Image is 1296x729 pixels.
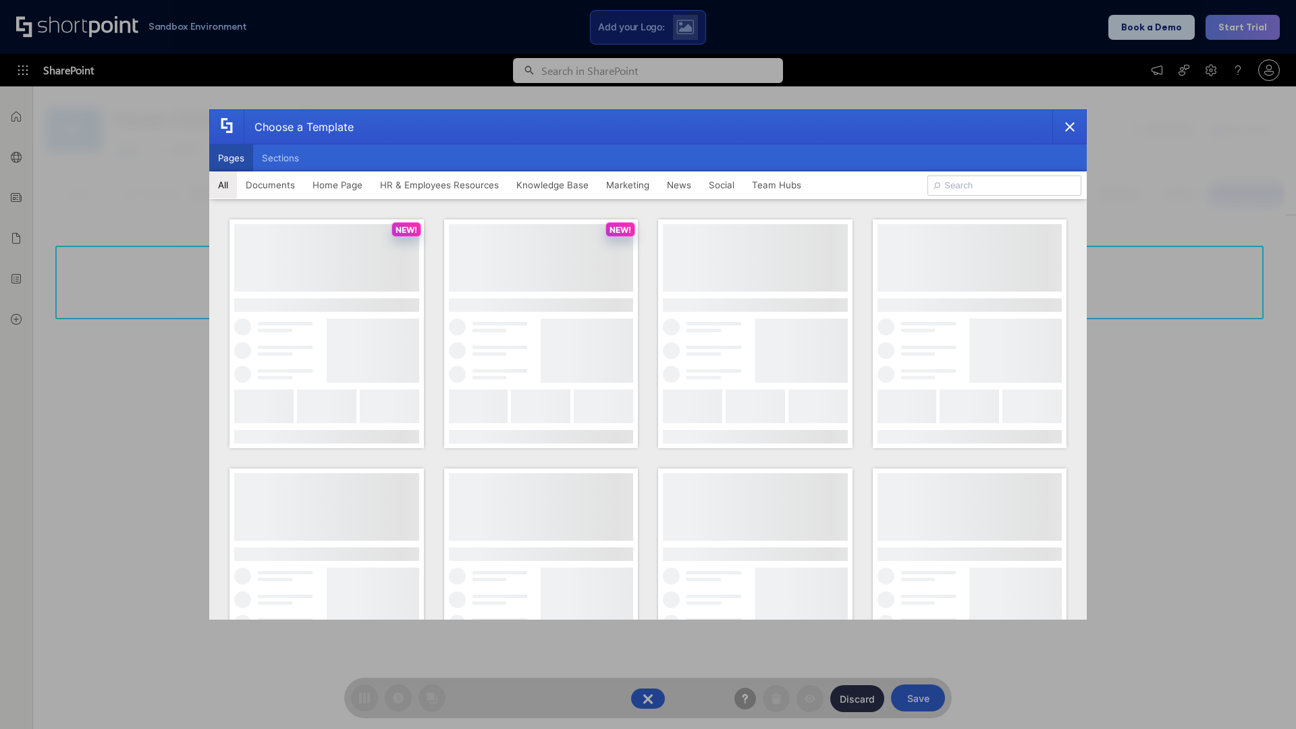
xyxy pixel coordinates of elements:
button: Documents [237,171,304,198]
button: News [658,171,700,198]
button: Knowledge Base [508,171,597,198]
button: Marketing [597,171,658,198]
iframe: Chat Widget [1228,664,1296,729]
button: Sections [253,144,308,171]
input: Search [927,175,1081,196]
button: Social [700,171,743,198]
p: NEW! [396,225,417,235]
button: HR & Employees Resources [371,171,508,198]
div: Choose a Template [244,110,354,144]
div: template selector [209,109,1087,620]
button: Pages [209,144,253,171]
button: Home Page [304,171,371,198]
button: Team Hubs [743,171,810,198]
button: All [209,171,237,198]
p: NEW! [610,225,631,235]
